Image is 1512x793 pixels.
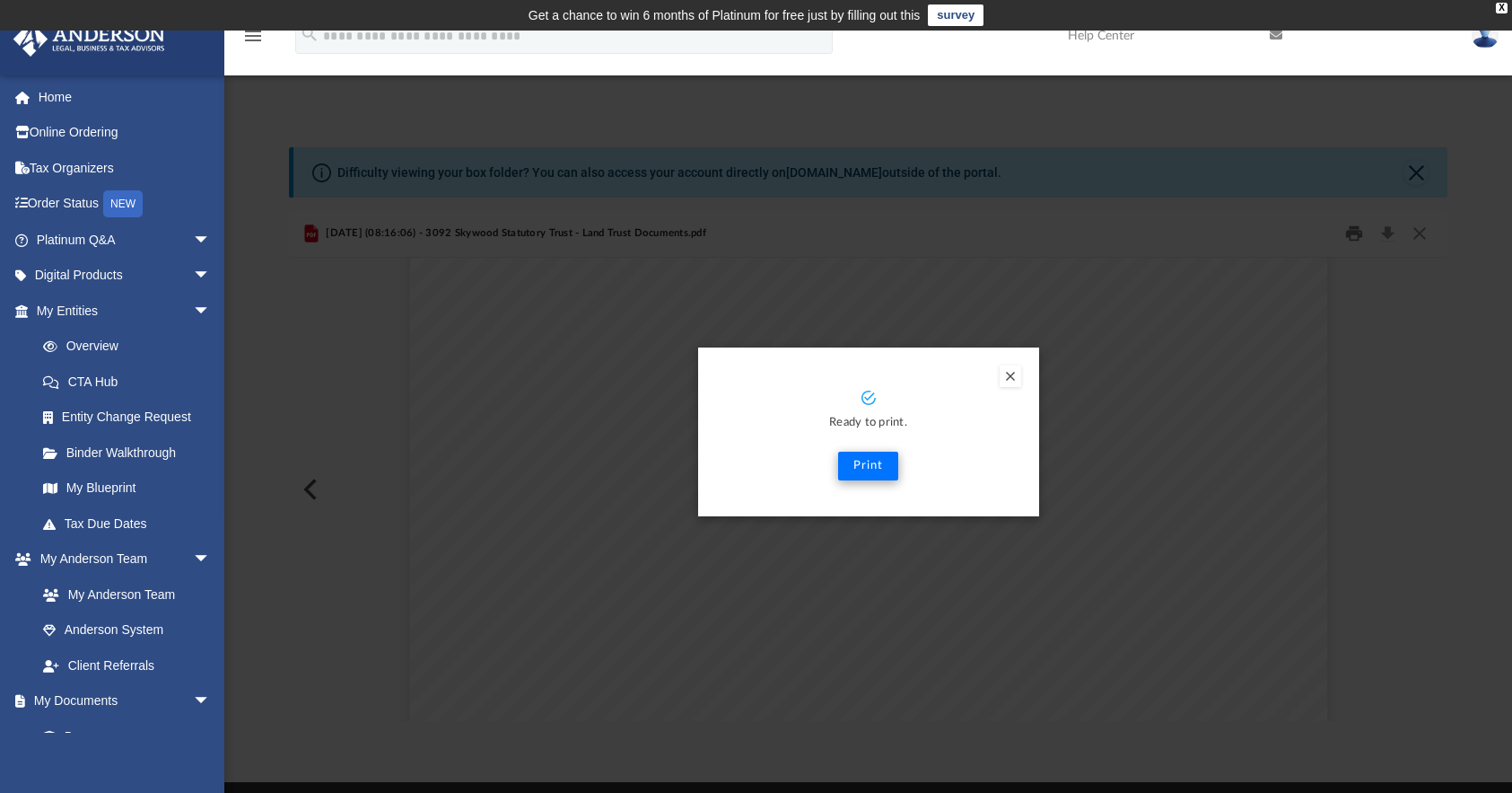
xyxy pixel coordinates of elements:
[193,258,229,295] span: arrow_drop_down
[838,452,898,480] button: Print
[25,577,220,612] a: My Anderson Team
[928,4,983,26] a: survey
[25,718,220,754] a: Box
[13,222,238,258] a: Platinum Q&Aarrow_drop_down
[529,4,921,26] div: Get a chance to win 6 months of Platinum for free just by filling out this
[13,293,238,329] a: My Entitiesarrow_drop_down
[193,683,229,720] span: arrow_drop_down
[25,364,238,400] a: CTA Hub
[193,293,229,330] span: arrow_drop_down
[103,190,143,217] div: NEW
[716,413,1021,434] p: Ready to print.
[25,329,238,365] a: Overview
[13,79,238,115] a: Home
[300,24,319,44] i: search
[242,34,264,47] a: menu
[1496,3,1508,13] div: close
[8,22,170,57] img: Anderson Advisors Platinum Portal
[13,115,238,151] a: Online Ordering
[13,258,238,294] a: Digital Productsarrow_drop_down
[193,222,229,259] span: arrow_drop_down
[13,683,229,719] a: My Documentsarrow_drop_down
[25,506,238,542] a: Tax Due Dates
[193,542,229,578] span: arrow_drop_down
[13,542,229,577] a: My Anderson Teamarrow_drop_down
[25,471,229,507] a: My Blueprint
[13,150,238,186] a: Tax Organizers
[1472,22,1499,48] img: User Pic
[13,186,238,223] a: Order StatusNEW
[289,210,1448,721] div: Preview
[25,400,238,436] a: Entity Change Request
[25,435,238,471] a: Binder Walkthrough
[25,612,229,648] a: Anderson System
[242,25,264,47] i: menu
[25,648,229,683] a: Client Referrals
